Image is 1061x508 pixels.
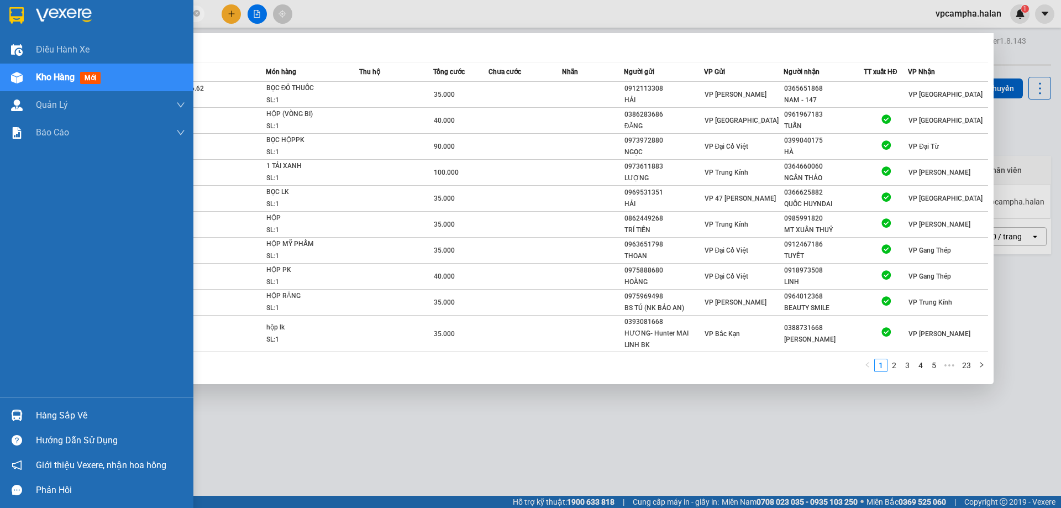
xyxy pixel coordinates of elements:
span: VP Gang Thép [908,273,951,280]
a: 2 [888,359,900,371]
div: [PERSON_NAME] [784,334,863,345]
div: HOÀNG [624,276,703,288]
div: 1 TẢI XANH [266,160,349,172]
span: VP Đại Cồ Việt [705,143,749,150]
div: LINH [784,276,863,288]
b: GỬI : VP Cẩm Phả [14,75,136,93]
span: Quản Lý [36,98,68,112]
button: right [975,359,988,372]
li: Next 5 Pages [941,359,958,372]
div: ĐĂNG [624,121,703,132]
div: 0393081668 [624,316,703,328]
div: NGỌC [624,146,703,158]
div: SL: 1 [266,121,349,133]
div: hộp lk [266,322,349,334]
a: 1 [875,359,887,371]
div: Hàng sắp về [36,407,185,424]
span: down [176,101,185,109]
div: SL: 1 [266,276,349,289]
span: 90.000 [434,143,455,150]
span: VP Đại Từ [908,143,939,150]
div: SL: 1 [266,250,349,263]
span: right [978,362,985,368]
div: BS TÚ (NK BẢO AN) [624,302,703,314]
div: 0912467186 [784,239,863,250]
div: 0364660060 [784,161,863,172]
span: 100.000 [434,169,459,176]
div: HẢI [624,95,703,106]
div: 0388731668 [784,322,863,334]
img: solution-icon [11,127,23,139]
span: 35.000 [434,91,455,98]
li: 2 [887,359,901,372]
div: 0969531351 [624,187,703,198]
div: BỌC LK [266,186,349,198]
div: HỘP [266,212,349,224]
li: 3 [901,359,914,372]
img: logo.jpg [14,14,97,69]
img: logo-vxr [9,7,24,24]
span: 35.000 [434,298,455,306]
div: 0961967183 [784,109,863,121]
span: TT xuất HĐ [864,68,897,76]
div: THOAN [624,250,703,262]
span: Báo cáo [36,125,69,139]
div: Hướng dẫn sử dụng [36,432,185,449]
span: VP [GEOGRAPHIC_DATA] [908,195,983,202]
span: message [12,485,22,495]
div: MT XUÂN THUỶ [784,224,863,236]
div: LƯỢNG [624,172,703,184]
a: 4 [915,359,927,371]
span: close-circle [193,9,200,19]
span: Món hàng [266,68,296,76]
div: SL: 1 [266,334,349,346]
span: VP Đại Cồ Việt [705,273,749,280]
span: close-circle [193,10,200,17]
li: 5 [927,359,941,372]
span: Người nhận [784,68,820,76]
span: VP [GEOGRAPHIC_DATA] [908,117,983,124]
div: 0386283686 [624,109,703,121]
li: 1 [874,359,887,372]
div: BỌC HỘPPK [266,134,349,146]
span: VP Trung Kính [705,221,748,228]
span: 40.000 [434,273,455,280]
span: Chưa cước [489,68,521,76]
li: Previous Page [861,359,874,372]
span: VP Đại Cồ Việt [705,247,749,254]
span: VP [GEOGRAPHIC_DATA] [908,91,983,98]
span: 35.000 [434,195,455,202]
div: TRÍ TIẾN [624,224,703,236]
div: HỘP RĂNG [266,290,349,302]
div: HƯƠNG- Hunter MAI LINH BK [624,328,703,351]
span: notification [12,460,22,470]
div: SL: 1 [266,95,349,107]
div: 0862449268 [624,213,703,224]
span: mới [80,72,101,84]
div: HÀ [784,146,863,158]
span: VP [PERSON_NAME] [705,91,766,98]
span: VP [PERSON_NAME] [908,221,970,228]
img: warehouse-icon [11,44,23,56]
div: NGÂN THẢO [784,172,863,184]
span: VP Trung Kính [705,169,748,176]
div: Phản hồi [36,482,185,499]
span: VP Gửi [704,68,725,76]
span: Điều hành xe [36,43,90,56]
a: 5 [928,359,940,371]
div: SL: 1 [266,198,349,211]
div: SL: 1 [266,302,349,315]
span: VP [PERSON_NAME] [908,169,970,176]
span: Thu hộ [359,68,380,76]
span: Người gửi [624,68,654,76]
div: SL: 1 [266,224,349,237]
div: 0365651868 [784,83,863,95]
span: question-circle [12,435,22,446]
li: Next Page [975,359,988,372]
span: VP 47 [PERSON_NAME] [705,195,776,202]
span: Tổng cước [433,68,465,76]
a: 23 [959,359,974,371]
span: Giới thiệu Vexere, nhận hoa hồng [36,458,166,472]
span: VP Trung Kính [908,298,952,306]
div: SL: 1 [266,146,349,159]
